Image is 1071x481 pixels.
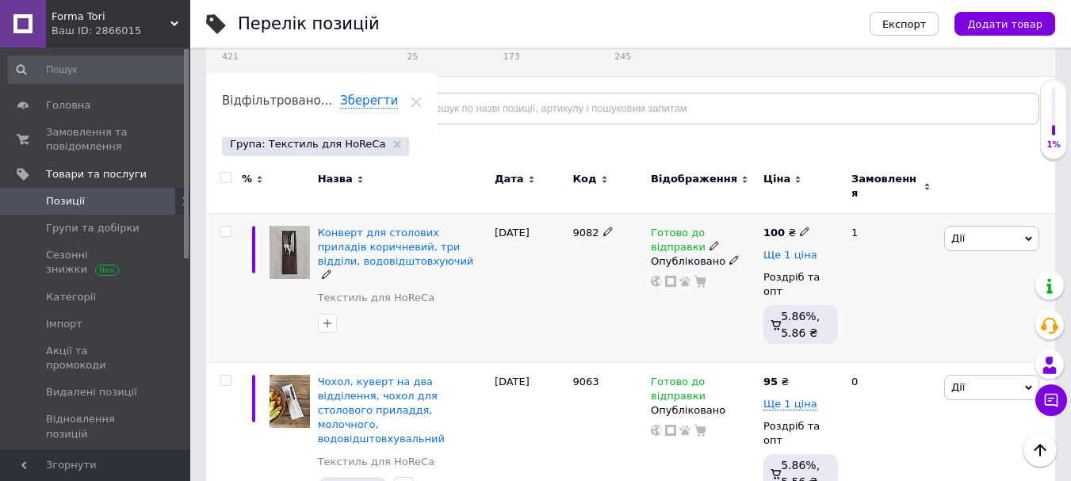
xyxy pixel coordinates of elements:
[318,291,435,305] a: Текстиль для HoReCa
[763,270,838,299] div: Роздріб та опт
[651,376,706,407] span: Готово до відправки
[651,227,706,258] span: Готово до відправки
[763,419,838,448] div: Роздріб та опт
[491,213,569,362] div: [DATE]
[230,137,385,151] span: Група: Текстиль для HoReCa
[46,167,147,181] span: Товари та послуги
[851,172,920,200] span: Замовлення
[8,55,187,84] input: Пошук
[270,226,310,280] img: Конверт для приборов коричневый три отделения водоотталкивающий
[407,51,455,63] span: 25
[951,381,965,393] span: Дії
[870,12,939,36] button: Експорт
[763,172,790,186] span: Ціна
[763,226,810,240] div: ₴
[46,412,147,441] span: Відновлення позицій
[572,227,599,239] span: 9082
[46,194,85,208] span: Позиції
[763,375,789,389] div: ₴
[46,98,90,113] span: Головна
[52,10,170,24] span: Forma Tori
[238,16,380,32] div: Перелік позицій
[400,93,1039,124] input: Пошук по назві позиції, артикулу і пошуковим запитам
[503,51,568,63] span: 173
[52,24,190,38] div: Ваш ID: 2866015
[1041,139,1066,151] div: 1%
[763,227,785,239] b: 100
[46,221,140,235] span: Групи та добірки
[318,376,445,445] a: Чохол, куверт на два відділення, чохол для столового приладдя, молочного, водовідштовхувальний
[763,398,817,410] span: Ще 1 ціна
[46,248,147,277] span: Сезонні знижки
[46,344,147,372] span: Акції та промокоди
[318,172,353,186] span: Назва
[495,172,524,186] span: Дата
[46,125,147,154] span: Замовлення та повідомлення
[572,172,596,186] span: Код
[951,232,965,244] span: Дії
[242,172,252,186] span: %
[46,385,137,399] span: Видалені позиції
[222,51,240,63] span: 421
[651,172,737,186] span: Відображення
[318,455,435,469] a: Текстиль для HoReCa
[572,376,599,387] span: 9063
[651,403,755,418] div: Опубліковано
[340,94,398,109] span: Зберегти
[46,317,82,331] span: Імпорт
[954,12,1055,36] button: Додати товар
[222,94,332,108] span: Відфільтровано...
[614,51,697,63] span: 245
[651,254,755,269] div: Опубліковано
[967,18,1042,30] span: Додати товар
[763,249,817,261] span: Ще 1 ціна
[270,375,310,429] img: Чехол, куверт на два отделения для столовых приборов, молочного, водоотталкивающий
[318,227,474,267] a: Конверт для столових приладів коричневий, три відділи, водовідштовхуючий
[46,290,96,304] span: Категорії
[1023,433,1057,467] button: Наверх
[882,18,927,30] span: Експорт
[1035,384,1067,416] button: Чат з покупцем
[763,376,778,387] b: 95
[781,310,820,338] span: 5.86%, 5.86 ₴
[842,213,940,362] div: 1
